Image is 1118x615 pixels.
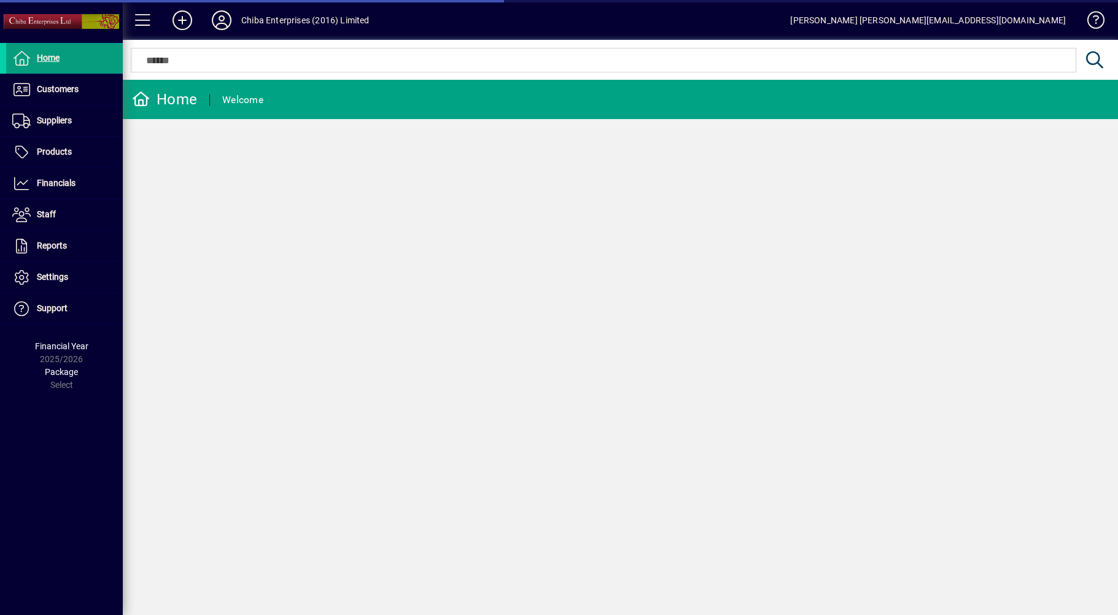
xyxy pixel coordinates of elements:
[37,178,76,188] span: Financials
[6,199,123,230] a: Staff
[6,231,123,261] a: Reports
[222,90,263,110] div: Welcome
[45,367,78,377] span: Package
[241,10,370,30] div: Chiba Enterprises (2016) Limited
[6,262,123,293] a: Settings
[202,9,241,31] button: Profile
[132,90,197,109] div: Home
[6,106,123,136] a: Suppliers
[6,137,123,168] a: Products
[37,147,72,157] span: Products
[35,341,88,351] span: Financial Year
[163,9,202,31] button: Add
[37,303,68,313] span: Support
[6,293,123,324] a: Support
[6,74,123,105] a: Customers
[790,10,1066,30] div: [PERSON_NAME] [PERSON_NAME][EMAIL_ADDRESS][DOMAIN_NAME]
[37,209,56,219] span: Staff
[6,168,123,199] a: Financials
[37,115,72,125] span: Suppliers
[1078,2,1103,42] a: Knowledge Base
[37,241,67,250] span: Reports
[37,272,68,282] span: Settings
[37,84,79,94] span: Customers
[37,53,60,63] span: Home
